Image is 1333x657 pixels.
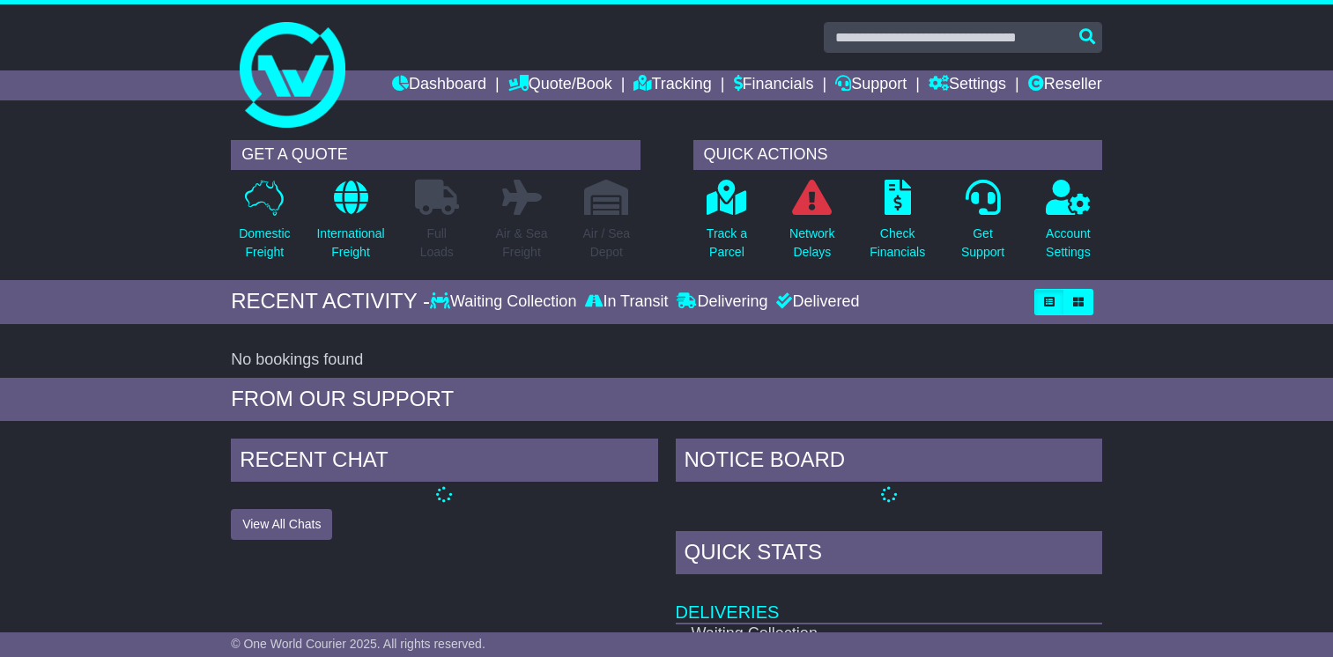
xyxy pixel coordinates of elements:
p: Full Loads [415,225,459,262]
div: In Transit [581,292,672,312]
a: Support [835,70,907,100]
p: Check Financials [870,225,925,262]
div: Quick Stats [676,531,1102,579]
a: GetSupport [960,179,1005,271]
a: Dashboard [392,70,486,100]
a: Settings [929,70,1006,100]
a: InternationalFreight [315,179,385,271]
div: QUICK ACTIONS [693,140,1102,170]
a: Financials [734,70,814,100]
a: Reseller [1028,70,1102,100]
a: CheckFinancials [869,179,926,271]
div: Delivered [772,292,859,312]
p: Account Settings [1046,225,1091,262]
span: © One World Courier 2025. All rights reserved. [231,637,485,651]
a: NetworkDelays [789,179,835,271]
p: Track a Parcel [707,225,747,262]
p: Network Delays [789,225,834,262]
p: Air & Sea Freight [495,225,547,262]
p: Domestic Freight [239,225,290,262]
a: DomesticFreight [238,179,291,271]
a: Tracking [633,70,711,100]
td: Waiting Collection [676,624,1041,644]
a: Quote/Book [508,70,612,100]
div: Waiting Collection [430,292,581,312]
div: RECENT ACTIVITY - [231,289,430,314]
p: International Freight [316,225,384,262]
div: RECENT CHAT [231,439,657,486]
div: GET A QUOTE [231,140,640,170]
td: Deliveries [676,579,1102,624]
div: NOTICE BOARD [676,439,1102,486]
div: Delivering [672,292,772,312]
a: Track aParcel [706,179,748,271]
div: FROM OUR SUPPORT [231,387,1102,412]
p: Get Support [961,225,1004,262]
a: AccountSettings [1045,179,1092,271]
div: No bookings found [231,351,1102,370]
p: Air / Sea Depot [582,225,630,262]
button: View All Chats [231,509,332,540]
